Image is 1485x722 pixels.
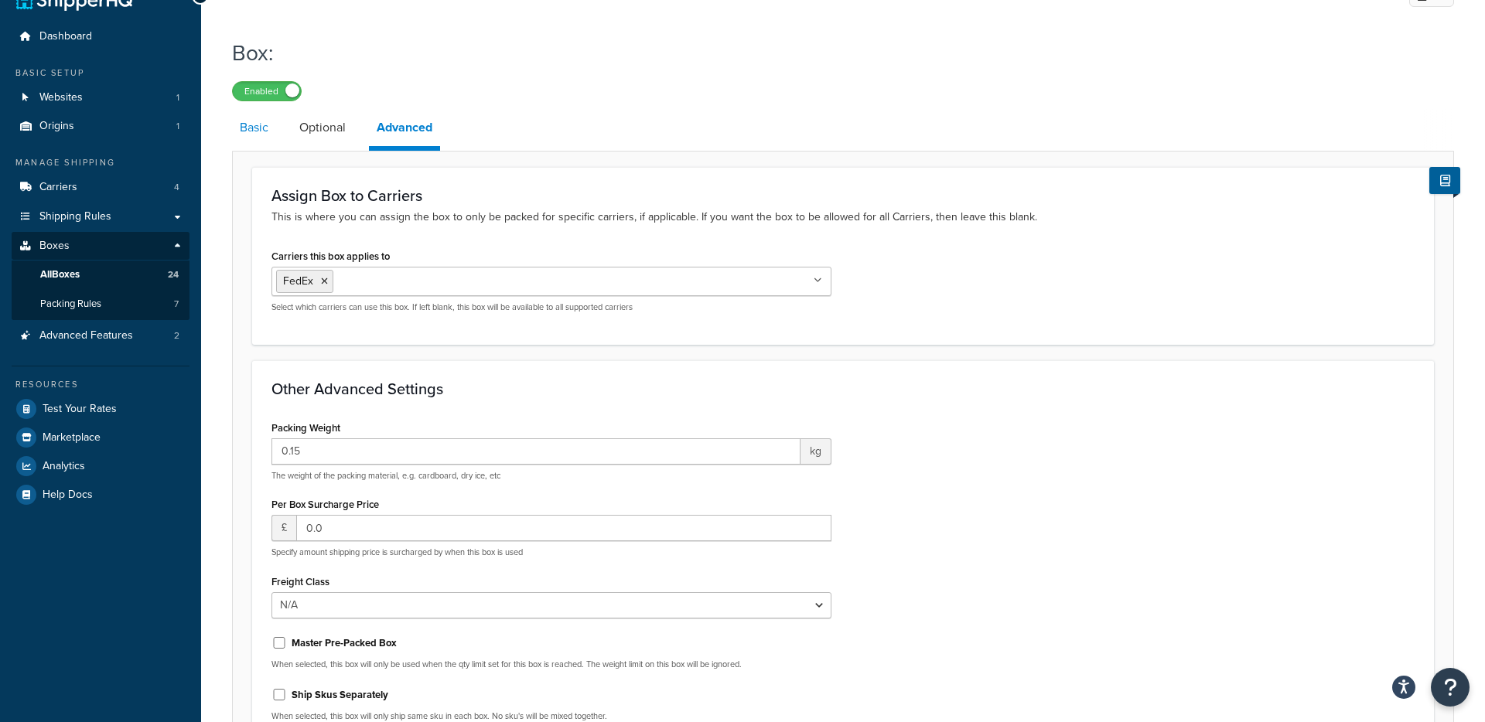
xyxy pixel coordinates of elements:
[40,298,101,311] span: Packing Rules
[271,515,296,541] span: £
[271,422,340,434] label: Packing Weight
[271,380,1415,397] h3: Other Advanced Settings
[271,659,831,670] p: When selected, this box will only be used when the qty limit set for this box is reached. The wei...
[12,424,189,451] a: Marketplace
[174,329,179,342] span: 2
[12,322,189,350] a: Advanced Features2
[43,489,93,502] span: Help Docs
[12,83,189,112] a: Websites1
[271,576,329,587] label: Freight Class
[232,109,276,146] a: Basic
[174,181,179,194] span: 4
[232,38,1435,68] h1: Box:
[40,268,80,281] span: All Boxes
[271,499,379,510] label: Per Box Surcharge Price
[12,66,189,80] div: Basic Setup
[43,460,85,473] span: Analytics
[12,261,189,289] a: AllBoxes24
[12,22,189,51] a: Dashboard
[12,83,189,112] li: Websites
[1429,167,1460,194] button: Show Help Docs
[174,298,179,311] span: 7
[39,30,92,43] span: Dashboard
[168,268,179,281] span: 24
[292,109,353,146] a: Optional
[12,173,189,202] li: Carriers
[39,210,111,223] span: Shipping Rules
[271,250,390,262] label: Carriers this box applies to
[39,329,133,342] span: Advanced Features
[292,636,397,650] label: Master Pre-Packed Box
[12,203,189,231] a: Shipping Rules
[801,438,831,465] span: kg
[233,82,301,100] label: Enabled
[12,232,189,261] a: Boxes
[12,378,189,391] div: Resources
[12,290,189,318] li: Packing Rules
[283,273,313,289] span: FedEx
[12,112,189,141] a: Origins1
[271,301,831,313] p: Select which carriers can use this box. If left blank, this box will be available to all supporte...
[271,187,1415,204] h3: Assign Box to Carriers
[39,240,70,253] span: Boxes
[12,232,189,320] li: Boxes
[176,120,179,133] span: 1
[271,710,831,722] p: When selected, this box will only ship same sku in each box. No sku's will be mixed together.
[39,120,74,133] span: Origins
[43,403,117,416] span: Test Your Rates
[39,181,77,194] span: Carriers
[12,395,189,423] a: Test Your Rates
[12,322,189,350] li: Advanced Features
[12,112,189,141] li: Origins
[176,91,179,104] span: 1
[12,290,189,318] a: Packing Rules7
[369,109,440,151] a: Advanced
[39,91,83,104] span: Websites
[43,431,101,444] span: Marketplace
[1431,668,1470,707] button: Open Resource Center
[271,470,831,482] p: The weight of the packing material, e.g. cardboard, dry ice, etc
[271,547,831,558] p: Specify amount shipping price is surcharged by when this box is used
[12,481,189,509] a: Help Docs
[12,156,189,169] div: Manage Shipping
[292,688,388,702] label: Ship Skus Separately
[12,173,189,202] a: Carriers4
[12,452,189,480] a: Analytics
[271,209,1415,226] p: This is where you can assign the box to only be packed for specific carriers, if applicable. If y...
